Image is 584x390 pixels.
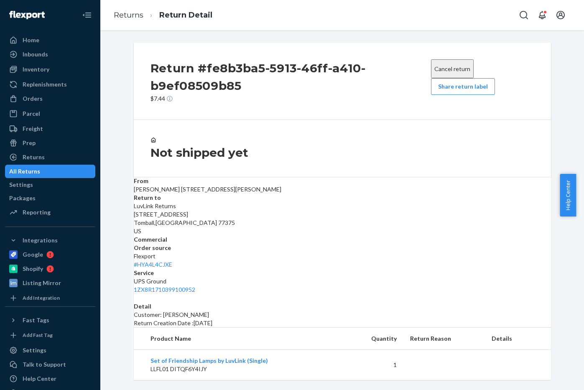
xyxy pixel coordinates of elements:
[134,194,551,202] dt: Return to
[23,125,43,133] div: Freight
[5,234,95,247] button: Integrations
[9,167,40,176] div: All Returns
[5,33,95,47] a: Home
[23,375,56,383] div: Help Center
[23,50,48,59] div: Inbounds
[114,10,143,20] a: Returns
[5,150,95,164] a: Returns
[134,261,172,268] a: #HYA4L4CJXE
[9,181,33,189] div: Settings
[134,219,551,227] p: Tomball , [GEOGRAPHIC_DATA] 77375
[134,236,167,243] strong: Commercial
[23,153,45,161] div: Returns
[5,248,95,261] a: Google
[23,316,49,324] div: Fast Tags
[5,92,95,105] a: Orders
[150,59,431,94] h2: Return #fe8b3ba5-5913-46ff-a410-b9ef08509b85
[134,210,551,219] p: [STREET_ADDRESS]
[5,191,95,205] a: Packages
[134,302,551,311] dt: Detail
[5,178,95,191] a: Settings
[5,122,95,135] a: Freight
[23,279,61,287] div: Listing Mirror
[23,346,46,354] div: Settings
[23,80,67,89] div: Replenishments
[23,294,60,301] div: Add Integration
[134,252,551,269] div: Flexport
[23,331,53,339] div: Add Fast Tag
[485,328,551,350] th: Details
[431,59,474,78] button: Cancel return
[5,293,95,303] a: Add Integration
[134,319,551,327] p: Return Creation Date : [DATE]
[159,10,212,20] a: Return Detail
[5,330,95,340] a: Add Fast Tag
[23,208,51,217] div: Reporting
[560,174,576,217] button: Help Center
[5,107,95,120] a: Parcel
[23,360,66,369] div: Talk to Support
[134,177,551,185] dt: From
[150,365,339,373] p: LLFL01 DITQF6Y4IJY
[23,110,40,118] div: Parcel
[23,65,49,74] div: Inventory
[5,63,95,76] a: Inventory
[23,36,39,44] div: Home
[431,78,495,95] button: Share return label
[134,311,551,319] p: Customer: [PERSON_NAME]
[23,236,58,245] div: Integrations
[23,94,43,103] div: Orders
[403,328,485,350] th: Return Reason
[5,372,95,385] a: Help Center
[134,227,551,235] p: US
[9,194,36,202] div: Packages
[5,358,95,371] a: Talk to Support
[5,262,95,275] a: Shopify
[5,276,95,290] a: Listing Mirror
[5,165,95,178] a: All Returns
[134,328,345,350] th: Product Name
[23,139,36,147] div: Prep
[150,145,534,160] h3: Not shipped yet
[5,78,95,91] a: Replenishments
[150,357,268,364] a: Set of Friendship Lamps by LuvLink (Single)
[5,136,95,150] a: Prep
[134,244,551,252] dt: Order source
[107,3,219,28] ol: breadcrumbs
[534,7,551,23] button: Open notifications
[23,265,43,273] div: Shopify
[5,344,95,357] a: Settings
[552,7,569,23] button: Open account menu
[5,314,95,327] button: Fast Tags
[134,269,551,277] dt: Service
[5,48,95,61] a: Inbounds
[5,206,95,219] a: Reporting
[9,11,45,19] img: Flexport logo
[150,94,431,103] p: $7.44
[345,328,403,350] th: Quantity
[23,250,43,259] div: Google
[134,286,195,293] a: 1ZX8R1710399100952
[134,278,166,285] span: UPS Ground
[79,7,95,23] button: Close Navigation
[515,7,532,23] button: Open Search Box
[345,350,403,380] td: 1
[134,186,281,193] span: [PERSON_NAME] [STREET_ADDRESS][PERSON_NAME]
[134,202,551,210] p: LuvLink Returns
